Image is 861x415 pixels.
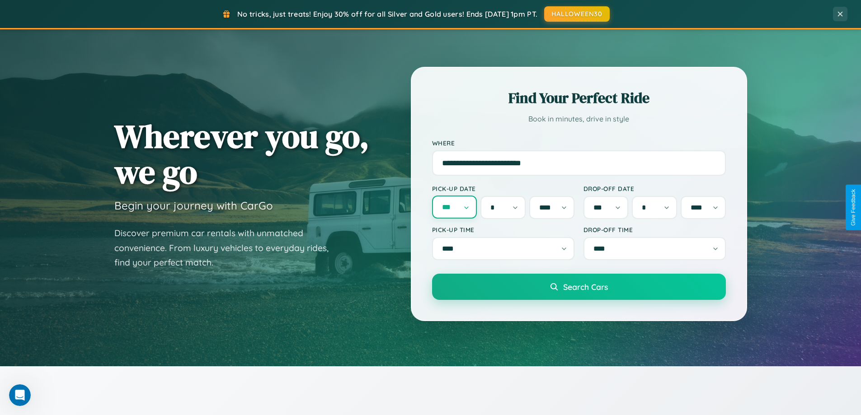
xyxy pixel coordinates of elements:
button: Search Cars [432,274,726,300]
span: No tricks, just treats! Enjoy 30% off for all Silver and Gold users! Ends [DATE] 1pm PT. [237,9,537,19]
label: Drop-off Time [583,226,726,233]
h2: Find Your Perfect Ride [432,88,726,108]
span: Search Cars [563,282,608,292]
label: Drop-off Date [583,185,726,192]
div: Give Feedback [850,189,856,226]
p: Book in minutes, drive in style [432,112,726,126]
p: Discover premium car rentals with unmatched convenience. From luxury vehicles to everyday rides, ... [114,226,340,270]
iframe: Intercom live chat [9,384,31,406]
h1: Wherever you go, we go [114,118,369,190]
label: Pick-up Date [432,185,574,192]
label: Where [432,139,726,147]
h3: Begin your journey with CarGo [114,199,273,212]
label: Pick-up Time [432,226,574,233]
button: HALLOWEEN30 [544,6,610,22]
